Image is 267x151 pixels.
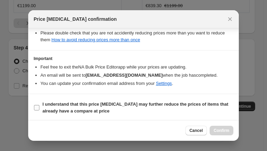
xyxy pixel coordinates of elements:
[34,56,233,61] h3: Important
[185,126,207,135] button: Cancel
[40,64,233,71] li: Feel free to exit the NA Bulk Price Editor app while your prices are updating.
[190,128,203,133] span: Cancel
[42,102,228,114] b: I understand that this price [MEDICAL_DATA] may further reduce the prices of items that already h...
[225,14,235,24] button: Close
[40,80,233,87] li: You can update your confirmation email address from your .
[40,72,233,79] li: An email will be sent to when the job has completed .
[34,16,117,22] span: Price [MEDICAL_DATA] confirmation
[156,81,172,86] a: Settings
[52,37,140,42] a: How to avoid reducing prices more than once
[86,73,163,78] b: [EMAIL_ADDRESS][DOMAIN_NAME]
[40,30,233,43] li: Please double check that you are not accidently reducing prices more than you want to reduce them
